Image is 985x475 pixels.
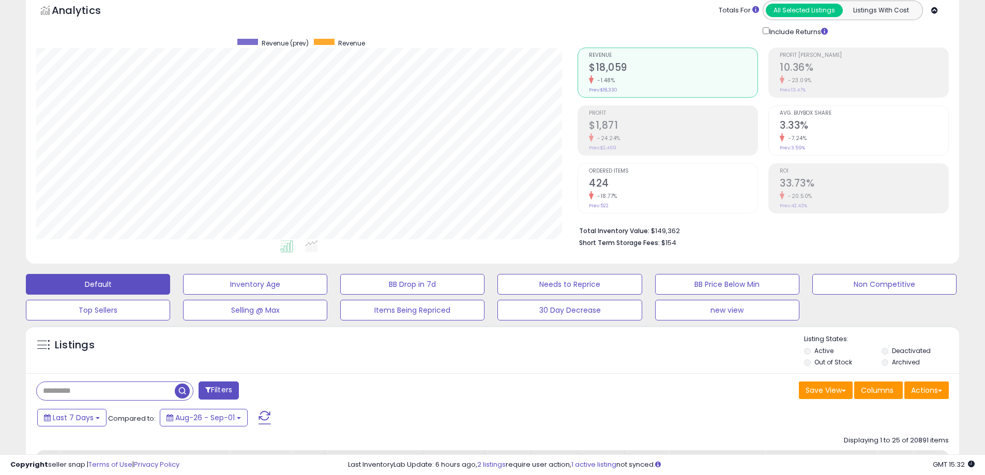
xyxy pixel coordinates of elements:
[842,4,919,17] button: Listings With Cost
[10,459,48,469] strong: Copyright
[892,358,920,366] label: Archived
[10,460,179,470] div: seller snap | |
[780,62,948,75] h2: 10.36%
[780,177,948,191] h2: 33.73%
[497,300,642,320] button: 30 Day Decrease
[183,300,327,320] button: Selling @ Max
[861,385,893,395] span: Columns
[52,3,121,20] h5: Analytics
[780,87,806,93] small: Prev: 13.47%
[589,119,757,133] h2: $1,871
[160,409,248,426] button: Aug-26 - Sep-01
[766,4,843,17] button: All Selected Listings
[719,6,759,16] div: Totals For
[26,300,170,320] button: Top Sellers
[799,381,853,399] button: Save View
[854,381,903,399] button: Columns
[814,346,834,355] label: Active
[812,274,957,295] button: Non Competitive
[183,274,327,295] button: Inventory Age
[88,459,132,469] a: Terms of Use
[780,203,807,209] small: Prev: 42.43%
[784,134,807,142] small: -7.24%
[589,87,617,93] small: Prev: $18,330
[26,274,170,295] button: Default
[594,192,617,200] small: -18.77%
[589,53,757,58] span: Revenue
[655,274,799,295] button: BB Price Below Min
[661,238,676,248] span: $154
[784,192,812,200] small: -20.50%
[589,62,757,75] h2: $18,059
[804,334,959,344] p: Listing States:
[594,76,615,84] small: -1.48%
[497,274,642,295] button: Needs to Reprice
[134,459,179,469] a: Privacy Policy
[904,381,949,399] button: Actions
[589,203,609,209] small: Prev: 522
[199,381,239,400] button: Filters
[784,76,812,84] small: -23.09%
[814,358,852,366] label: Out of Stock
[780,168,948,174] span: ROI
[340,274,484,295] button: BB Drop in 7d
[108,413,156,423] span: Compared to:
[589,177,757,191] h2: 424
[477,459,506,469] a: 2 listings
[933,459,975,469] span: 2025-09-9 15:32 GMT
[340,300,484,320] button: Items Being Repriced
[579,238,660,247] b: Short Term Storage Fees:
[589,168,757,174] span: Ordered Items
[594,134,620,142] small: -24.24%
[892,346,931,355] label: Deactivated
[589,111,757,116] span: Profit
[780,119,948,133] h2: 3.33%
[348,460,975,470] div: Last InventoryLab Update: 6 hours ago, require user action, not synced.
[579,226,649,235] b: Total Inventory Value:
[780,145,805,151] small: Prev: 3.59%
[571,459,616,469] a: 1 active listing
[755,25,840,37] div: Include Returns
[589,145,616,151] small: Prev: $2,469
[338,39,365,48] span: Revenue
[37,409,107,426] button: Last 7 Days
[844,436,949,446] div: Displaying 1 to 25 of 20891 items
[262,39,309,48] span: Revenue (prev)
[55,338,95,353] h5: Listings
[53,412,94,423] span: Last 7 Days
[655,300,799,320] button: new view
[780,111,948,116] span: Avg. Buybox Share
[579,224,941,236] li: $149,362
[175,412,235,423] span: Aug-26 - Sep-01
[780,53,948,58] span: Profit [PERSON_NAME]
